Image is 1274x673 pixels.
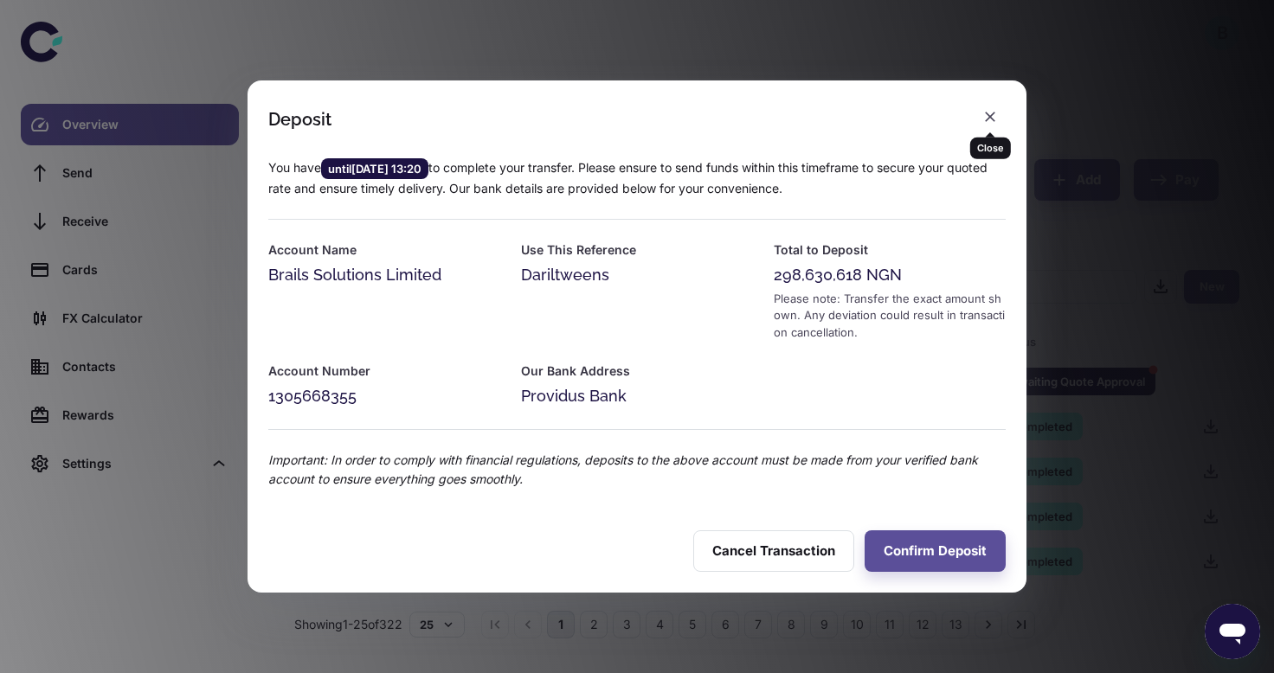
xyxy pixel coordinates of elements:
[865,530,1006,572] button: Confirm Deposit
[268,384,500,408] div: 1305668355
[521,362,753,381] h6: Our Bank Address
[268,263,500,287] div: Brails Solutions Limited
[693,530,854,572] button: Cancel Transaction
[1205,604,1260,659] iframe: Button to launch messaging window, conversation in progress
[268,109,331,130] div: Deposit
[268,158,1006,198] p: You have to complete your transfer. Please ensure to send funds within this timeframe to secure y...
[268,240,500,260] h6: Account Name
[268,362,500,381] h6: Account Number
[521,384,753,408] div: Providus Bank
[521,263,753,287] div: Dariltweens
[774,240,1006,260] h6: Total to Deposit
[521,240,753,260] h6: Use This Reference
[268,451,1006,489] p: Important: In order to comply with financial regulations, deposits to the above account must be m...
[774,291,1006,342] div: Please note: Transfer the exact amount shown. Any deviation could result in transaction cancellat...
[774,263,1006,287] div: 298,630,618 NGN
[970,138,1011,159] div: Close
[321,160,428,177] span: until [DATE] 13:20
